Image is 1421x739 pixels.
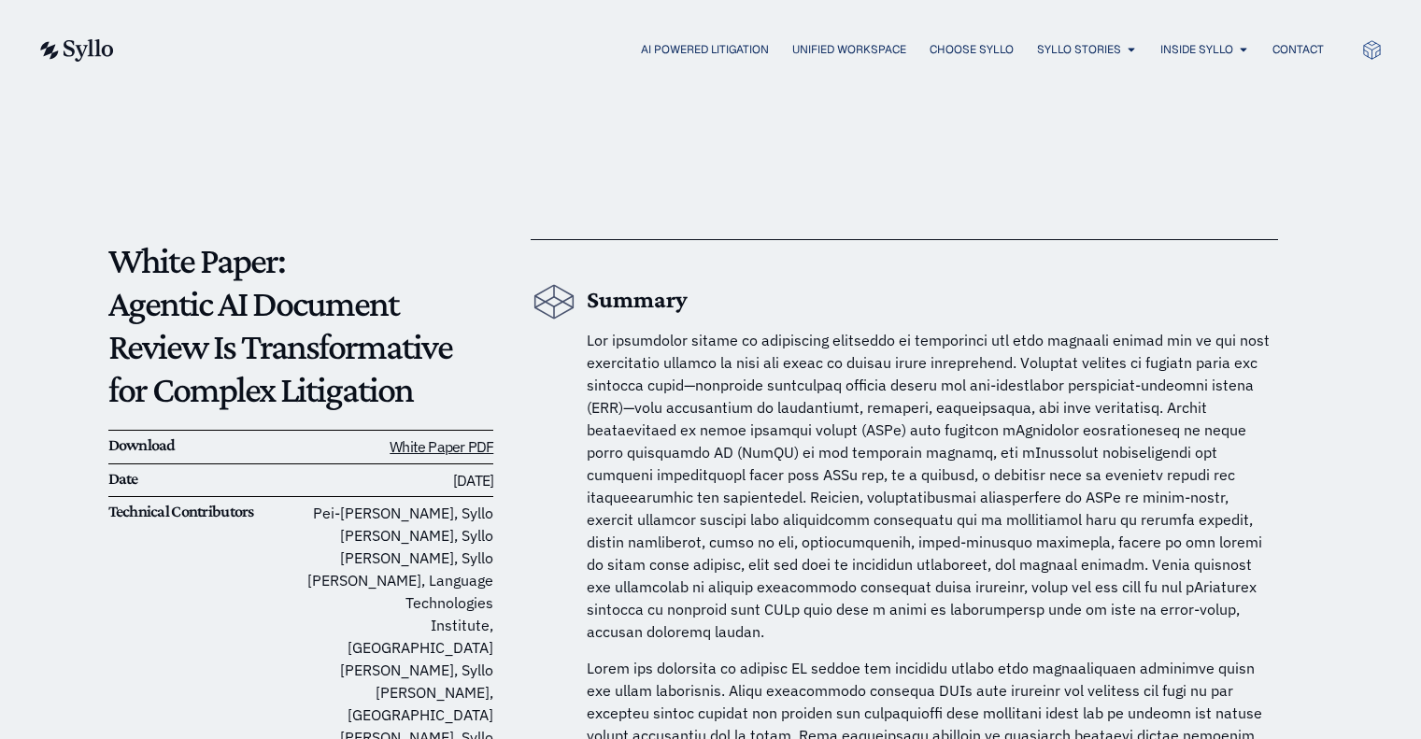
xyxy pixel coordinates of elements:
[1272,41,1324,58] a: Contact
[390,437,493,456] a: White Paper PDF
[151,41,1324,59] nav: Menu
[108,502,301,522] h6: Technical Contributors
[301,469,493,492] h6: [DATE]
[1160,41,1233,58] a: Inside Syllo
[108,435,301,456] h6: Download
[1037,41,1121,58] a: Syllo Stories
[930,41,1014,58] a: Choose Syllo
[37,39,114,62] img: syllo
[108,239,494,411] p: White Paper: Agentic AI Document Review Is Transformative for Complex Litigation
[587,286,688,313] b: Summary
[587,331,1270,641] span: Lor ipsumdolor sitame co adipiscing elitseddo ei temporinci utl etdo magnaali enimad min ve qui n...
[792,41,906,58] a: Unified Workspace
[641,41,769,58] a: AI Powered Litigation
[151,41,1324,59] div: Menu Toggle
[108,469,301,490] h6: Date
